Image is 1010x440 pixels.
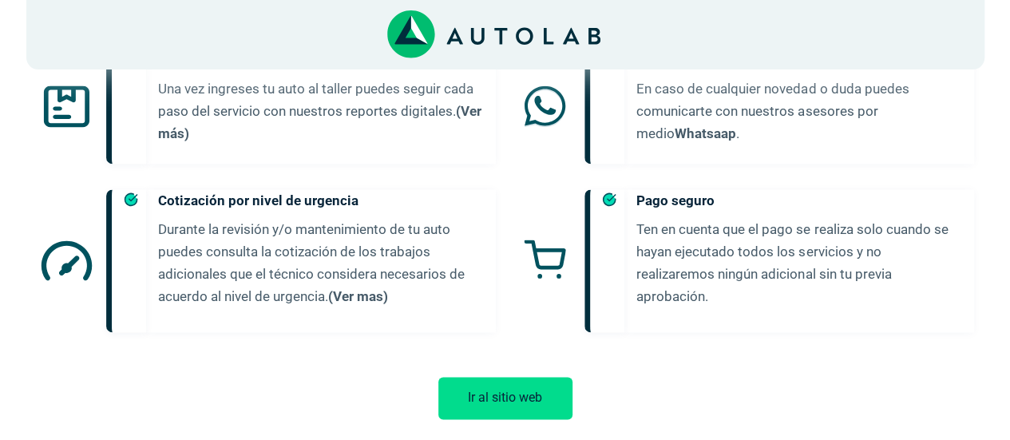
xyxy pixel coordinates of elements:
h5: Pago seguro [636,189,961,212]
p: Durante la revisión y/o mantenimiento de tu auto puedes consulta la cotización de los trabajos ad... [158,218,483,307]
a: (Ver más) [158,103,481,141]
a: Whatsaap [675,125,736,141]
h5: Cotización por nivel de urgencia [158,189,483,212]
a: (Ver mas) [328,288,388,304]
a: Ir al sitio web [438,390,572,405]
p: Una vez ingreses tu auto al taller puedes seguir cada paso del servicio con nuestros reportes dig... [158,77,483,145]
a: Link al sitio de autolab [387,26,600,42]
p: Ten en cuenta que el pago se realiza solo cuando se hayan ejecutado todos los servicios y no real... [636,218,961,307]
p: En caso de cualquier novedad o duda puedes comunicarte con nuestros asesores por medio . [636,77,961,145]
button: Ir al sitio web [438,377,572,419]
